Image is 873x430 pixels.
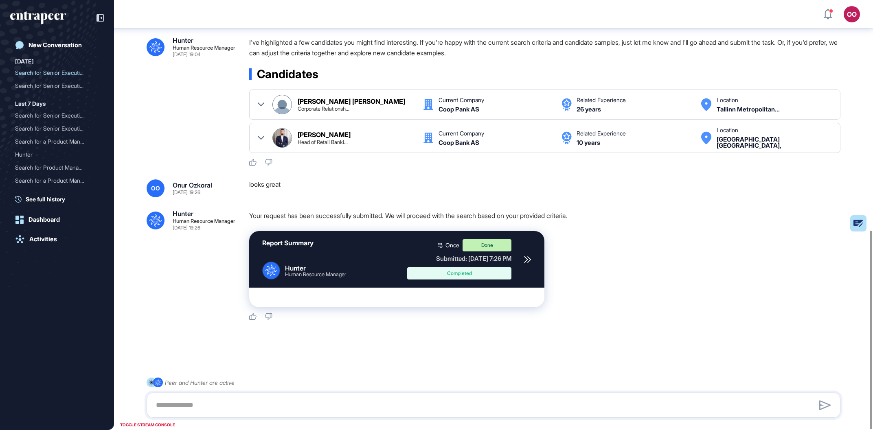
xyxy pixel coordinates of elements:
[298,131,351,138] div: [PERSON_NAME]
[717,136,832,148] div: Estonia Estonia,
[463,239,511,251] div: Done
[173,225,200,230] div: [DATE] 19:26
[717,127,738,133] div: Location
[173,52,200,57] div: [DATE] 19:04
[15,161,99,174] div: Search for Product Manager with AI Agent Development Experience in MENA
[577,106,601,112] div: 26 years
[10,11,66,24] div: entrapeer-logo
[717,97,738,103] div: Location
[257,68,318,80] span: Candidates
[262,239,314,247] div: Report Summary
[273,95,292,114] img: Ligia Tenina
[249,37,847,58] p: I've highlighted a few candidates you might find interesting. If you're happy with the current se...
[15,174,99,187] div: Search for a Product Manager with 5-8 years of AI Agent Development Experience in MENA
[439,131,484,136] div: Current Company
[10,37,104,53] a: New Conversation
[15,122,99,135] div: Search for Senior Executives in Digital Banking and Payments for Kuveyt Türk Delegation in Europe
[29,236,57,243] div: Activities
[577,140,600,146] div: 10 years
[717,106,780,112] div: Tallinn Metropolitan Area Estonia Estonia,
[173,182,212,188] div: Onur Ozkoral
[15,79,92,92] div: Search for Senior Executi...
[173,210,193,217] div: Hunter
[249,210,847,221] p: Your request has been successfully submitted. We will proceed with the search based on your provi...
[15,57,34,66] div: [DATE]
[407,255,511,262] div: Submitted: [DATE] 7:26 PM
[15,187,92,200] div: Search for Product Manage...
[577,131,626,136] div: Related Experience
[15,66,92,79] div: Search for Senior Executi...
[10,231,104,247] a: Activities
[173,190,200,195] div: [DATE] 19:26
[445,242,459,248] span: Once
[165,378,235,388] div: Peer and Hunter are active
[15,109,92,122] div: Search for Senior Executi...
[15,135,92,148] div: Search for a Product Mana...
[844,6,860,22] button: OO
[285,272,346,277] div: Human Resource Manager
[439,106,479,112] div: Coop Pank AS
[298,106,349,111] div: Corporate Relationship Manager at Coop Pank AS
[15,174,92,187] div: Search for a Product Mana...
[15,122,92,135] div: Search for Senior Executi...
[15,161,92,174] div: Search for Product Manage...
[15,109,99,122] div: Search for Senior Executives in Digital Banking and Fintech in Estonia and Sweden
[151,185,160,192] span: OO
[15,148,92,161] div: Hunter
[26,195,65,203] span: See full history
[29,41,82,49] div: New Conversation
[173,218,235,224] div: Human Resource Manager
[413,271,505,276] div: Completed
[439,140,479,146] div: Coop Bank AS
[285,264,346,272] div: Hunter
[577,97,626,103] div: Related Experience
[10,212,104,228] a: Dashboard
[439,97,484,103] div: Current Company
[15,99,46,109] div: Last 7 Days
[273,129,292,147] img: Karel Parve
[15,79,99,92] div: Search for Senior Executives in Digital Banking at Coop Bank, Luminor, Lunar, Tuum, and Doconomy
[15,135,99,148] div: Search for a Product Manager with AI Agent Development Experience in MENA
[15,187,99,200] div: Search for Product Manager with 5-8 Years of AI Agent Development Experience in MENA
[29,216,60,223] div: Dashboard
[15,66,99,79] div: Search for Senior Executives and Directors at Coop Pank AS in Digital Banking and IT
[249,179,847,197] div: looks great
[298,140,348,145] div: Head of Retail Banking @ Coop Pank AS | Retail Banking
[15,148,99,161] div: Hunter
[173,45,235,50] div: Human Resource Manager
[173,37,193,44] div: Hunter
[298,98,405,105] div: [PERSON_NAME] [PERSON_NAME]
[15,195,104,203] a: See full history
